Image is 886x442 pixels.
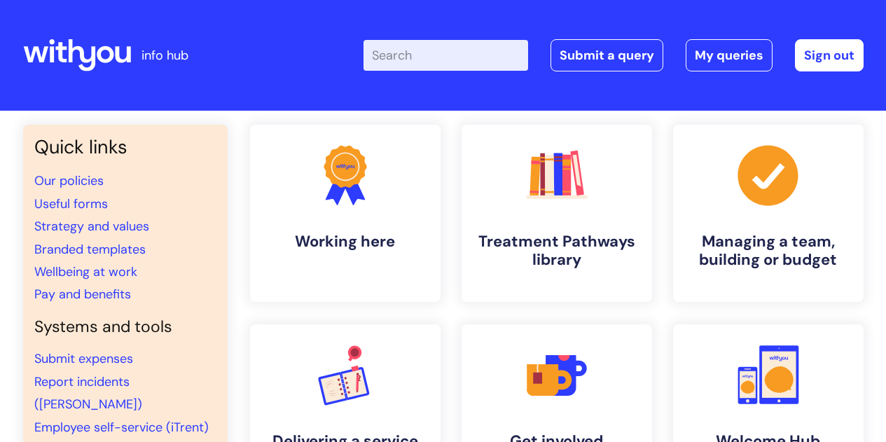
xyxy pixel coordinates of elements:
h4: Working here [261,233,429,251]
input: Search [364,40,528,71]
h4: Managing a team, building or budget [684,233,852,270]
a: Sign out [795,39,864,71]
a: Managing a team, building or budget [673,125,864,302]
a: Treatment Pathways library [462,125,652,302]
a: My queries [686,39,773,71]
a: Employee self-service (iTrent) [34,419,209,436]
a: Wellbeing at work [34,263,137,280]
h4: Treatment Pathways library [473,233,641,270]
a: Pay and benefits [34,286,131,303]
a: Useful forms [34,195,108,212]
a: Submit a query [551,39,663,71]
a: Report incidents ([PERSON_NAME]) [34,373,142,413]
h4: Systems and tools [34,317,216,337]
div: | - [364,39,864,71]
a: Our policies [34,172,104,189]
a: Strategy and values [34,218,149,235]
h3: Quick links [34,136,216,158]
a: Working here [250,125,441,302]
a: Submit expenses [34,350,133,367]
p: info hub [141,44,188,67]
a: Branded templates [34,241,146,258]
